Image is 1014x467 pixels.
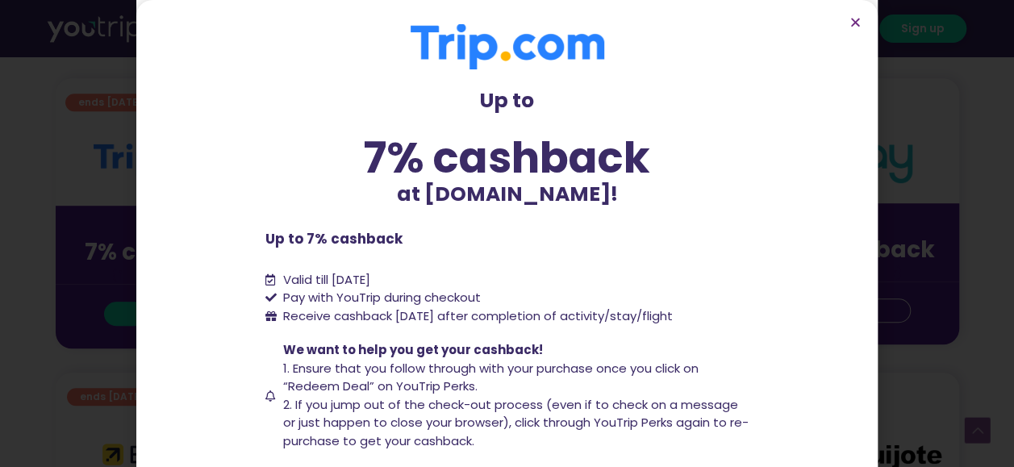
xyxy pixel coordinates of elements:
span: Pay with YouTrip during checkout [279,289,481,307]
div: 7% cashback [265,136,749,179]
span: 2. If you jump out of the check-out process (even if to check on a message or just happen to clos... [283,396,749,449]
a: Close [849,16,862,28]
span: We want to help you get your cashback! [283,341,543,358]
b: Up to 7% cashback [265,229,403,248]
span: 1. Ensure that you follow through with your purchase once you click on “Redeem Deal” on YouTrip P... [283,360,699,395]
span: Valid till [DATE] [283,271,370,288]
p: Up to [265,85,749,116]
p: at [DOMAIN_NAME]! [265,179,749,210]
span: Receive cashback [DATE] after completion of activity/stay/flight [283,307,673,324]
